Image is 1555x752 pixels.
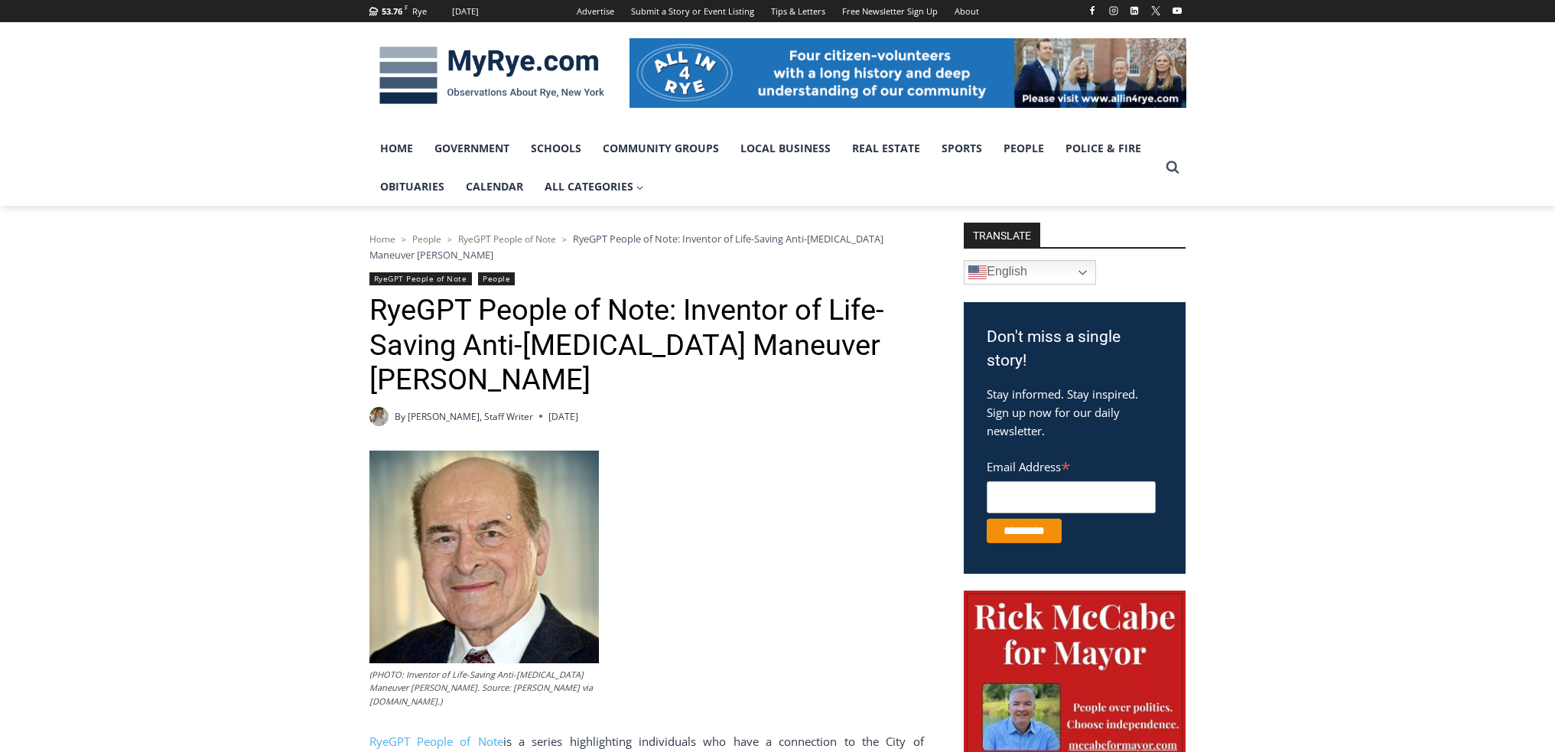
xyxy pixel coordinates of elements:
[545,178,644,195] span: All Categories
[592,129,730,168] a: Community Groups
[395,409,405,424] span: By
[455,168,534,206] a: Calendar
[369,734,503,749] a: RyeGPT People of Note
[369,293,924,398] h1: RyeGPT People of Note: Inventor of Life-Saving Anti-[MEDICAL_DATA] Maneuver [PERSON_NAME]
[382,5,402,17] span: 53.76
[369,232,883,261] span: RyeGPT People of Note: Inventor of Life-Saving Anti-[MEDICAL_DATA] Maneuver [PERSON_NAME]
[987,385,1163,440] p: Stay informed. Stay inspired. Sign up now for our daily newsletter.
[931,129,993,168] a: Sports
[369,168,455,206] a: Obituaries
[841,129,931,168] a: Real Estate
[629,38,1186,107] img: All in for Rye
[730,129,841,168] a: Local Business
[1104,2,1123,20] a: Instagram
[987,451,1156,479] label: Email Address
[369,407,389,426] img: (PHOTO: MyRye.com Summer 2023 intern Beatrice Larzul.)
[369,668,599,708] figcaption: (PHOTO: Inventor of Life-Saving Anti-[MEDICAL_DATA] Maneuver [PERSON_NAME]. Source: [PERSON_NAME]...
[452,5,479,18] div: [DATE]
[369,231,924,262] nav: Breadcrumbs
[447,234,452,245] span: >
[369,407,389,426] a: Author image
[1168,2,1186,20] a: YouTube
[1147,2,1165,20] a: X
[987,325,1163,373] h3: Don't miss a single story!
[548,409,578,424] time: [DATE]
[964,223,1040,247] strong: TRANSLATE
[412,233,441,246] a: People
[520,129,592,168] a: Schools
[968,263,987,282] img: en
[478,272,515,285] a: People
[1055,129,1152,168] a: Police & Fire
[369,233,395,246] a: Home
[534,168,655,206] a: All Categories
[402,234,406,245] span: >
[405,3,408,11] span: F
[1125,2,1143,20] a: Linkedin
[369,129,1159,207] nav: Primary Navigation
[1159,154,1186,181] button: View Search Form
[964,260,1096,285] a: English
[369,451,599,663] img: (PHOTO: Inventor of Life-Saving Anti-Choking Maneuver Dr. Henry Heimlich. Source: Henry J. Heimli...
[369,36,614,116] img: MyRye.com
[369,272,472,285] a: RyeGPT People of Note
[424,129,520,168] a: Government
[993,129,1055,168] a: People
[1083,2,1101,20] a: Facebook
[458,233,556,246] a: RyeGPT People of Note
[369,129,424,168] a: Home
[562,234,567,245] span: >
[412,5,427,18] div: Rye
[408,410,533,423] a: [PERSON_NAME], Staff Writer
